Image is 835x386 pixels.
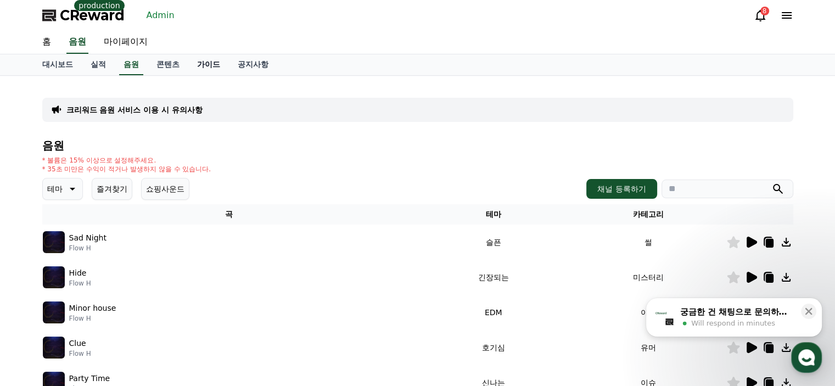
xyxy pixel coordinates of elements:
button: 테마 [42,178,83,200]
th: 곡 [42,204,416,225]
a: 실적 [82,54,115,75]
span: Messages [91,312,124,321]
a: 8 [754,9,767,22]
div: 8 [760,7,769,15]
p: 테마 [47,181,63,197]
td: EDM [416,295,571,330]
a: 음원 [66,31,88,54]
span: Settings [162,311,189,320]
p: Flow H [69,314,116,323]
a: 공지사항 [229,54,277,75]
a: 크리워드 음원 서비스 이용 시 유의사항 [66,104,203,115]
th: 카테고리 [571,204,726,225]
button: 쇼핑사운드 [141,178,189,200]
td: 이슈 [571,295,726,330]
p: Flow H [69,279,91,288]
p: Minor house [69,303,116,314]
a: 가이드 [188,54,229,75]
a: 콘텐츠 [148,54,188,75]
a: 마이페이지 [95,31,156,54]
td: 유머 [571,330,726,365]
td: 긴장되는 [416,260,571,295]
td: 썰 [571,225,726,260]
a: Admin [142,7,179,24]
td: 미스터리 [571,260,726,295]
h4: 음원 [42,139,793,152]
p: Hide [69,267,87,279]
img: music [43,231,65,253]
button: 즐겨찾기 [92,178,132,200]
p: Flow H [69,349,91,358]
p: Party Time [69,373,110,384]
button: 채널 등록하기 [586,179,657,199]
a: 홈 [33,31,60,54]
td: 슬픈 [416,225,571,260]
img: music [43,301,65,323]
span: Home [28,311,47,320]
a: 음원 [119,54,143,75]
p: Flow H [69,244,107,253]
p: * 볼륨은 15% 이상으로 설정해주세요. [42,156,211,165]
td: 호기심 [416,330,571,365]
th: 테마 [416,204,571,225]
p: * 35초 미만은 수익이 적거나 발생하지 않을 수 있습니다. [42,165,211,174]
a: Settings [142,295,211,322]
p: Clue [69,338,86,349]
span: CReward [60,7,125,24]
a: Home [3,295,72,322]
a: 대시보드 [33,54,82,75]
img: music [43,266,65,288]
a: CReward [42,7,125,24]
a: Messages [72,295,142,322]
img: music [43,337,65,359]
p: Sad Night [69,232,107,244]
